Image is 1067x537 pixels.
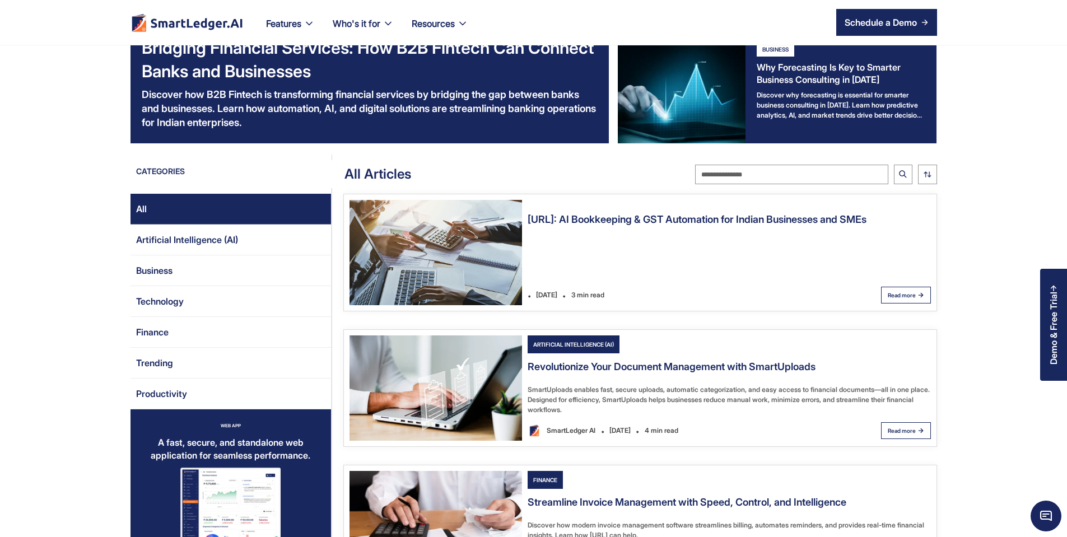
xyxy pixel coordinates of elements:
[1049,292,1059,365] div: Demo & Free Trial
[333,165,411,183] div: All Articles
[636,420,639,441] div: .
[266,16,301,31] div: Features
[528,471,673,489] a: Finance
[412,16,455,31] div: Resources
[221,421,241,431] div: WEB APP
[528,335,673,353] a: Artificial Intelligence (AI)
[151,436,310,462] div: A fast, secure, and standalone web application for seamless performance.
[131,166,185,183] div: CATEGORIES
[528,359,816,379] a: Revolutionize Your Document Management with SmartUploads
[136,265,173,275] span: Business
[757,90,926,120] div: Discover why forecasting is essential for smarter business consulting in [DATE]. Learn how predic...
[924,171,931,178] img: loop
[899,170,907,178] img: Search
[528,385,931,415] div: SmartUploads enables fast, secure uploads, automatic categorization, and easy access to financial...
[1031,501,1061,531] span: Chat Widget
[639,422,684,440] div: 4 min read
[333,16,380,31] div: Who's it for
[257,16,324,45] div: Features
[136,235,238,245] span: Artificial Intelligence (AI)
[757,43,794,57] div: Business
[845,16,917,29] div: Schedule a Demo
[528,335,619,353] div: Artificial Intelligence (AI)
[918,292,924,298] img: arrow right
[142,87,598,129] div: Discover how B2B Fintech is transforming financial services by bridging the gap between banks and...
[888,286,916,304] div: Read more
[528,471,563,489] div: Finance
[528,495,846,509] h4: Streamline Invoice Management with Speed, Control, and Intelligence
[528,212,866,232] a: [URL]: AI Bookkeeping & GST Automation for Indian Businesses and SMEs
[131,13,244,32] a: home
[131,166,334,183] a: CATEGORIES
[528,359,816,373] h4: Revolutionize Your Document Management with SmartUploads
[918,428,924,433] img: arrow right
[566,286,610,304] div: 3 min read
[142,36,598,83] div: Bridging Financial Services: How B2B Fintech Can Connect Banks and Businesses
[136,327,169,337] span: Finance
[541,422,601,440] div: SmartLedger AI
[528,284,531,306] div: .
[881,422,930,439] a: Read more
[136,204,147,214] span: All
[836,9,937,36] a: Schedule a Demo
[403,16,477,45] div: Resources
[604,422,636,440] div: [DATE]
[324,16,403,45] div: Who's it for
[136,389,187,399] span: Productivity
[528,212,866,226] h4: [URL]: AI Bookkeeping & GST Automation for Indian Businesses and SMEs
[562,284,566,306] div: .
[888,422,916,440] div: Read more
[601,420,604,441] div: .
[131,13,244,32] img: footer logo
[921,19,928,26] img: arrow right icon
[531,286,562,304] div: [DATE]
[881,287,930,303] a: Read more
[618,31,937,143] a: BusinessWhy Forecasting Is Key to Smarter Business Consulting in [DATE]Discover why forecasting i...
[136,358,173,368] span: Trending
[757,61,926,86] div: Why Forecasting Is Key to Smarter Business Consulting in [DATE]
[528,495,846,515] a: Streamline Invoice Management with Speed, Control, and Intelligence
[136,296,184,306] span: Technology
